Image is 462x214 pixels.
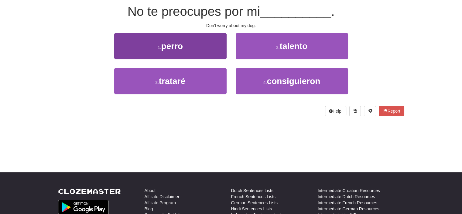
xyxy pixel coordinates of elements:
a: Intermediate Croatian Resources [318,188,380,194]
a: Affiliate Program [145,200,176,206]
button: 2.talento [236,33,348,59]
span: trataré [159,76,185,86]
button: Report [379,106,404,116]
span: consiguieron [267,76,320,86]
button: Help! [325,106,347,116]
small: 1 . [158,45,161,50]
div: Don't worry about my dog. [58,23,404,29]
a: Clozemaster [58,188,121,195]
a: Intermediate French Resources [318,200,377,206]
small: 3 . [155,80,159,85]
a: Blog [145,206,153,212]
span: __________ [260,4,331,19]
button: 4.consiguieron [236,68,348,94]
span: No te preocupes por mi [128,4,260,19]
a: Hindi Sentences Lists [231,206,272,212]
span: talento [279,41,307,51]
button: Round history (alt+y) [349,106,361,116]
a: Intermediate Dutch Resources [318,194,375,200]
button: 3.trataré [114,68,227,94]
a: Intermediate German Resources [318,206,379,212]
span: perro [161,41,183,51]
a: Affiliate Disclaimer [145,194,180,200]
a: German Sentences Lists [231,200,278,206]
small: 2 . [276,45,280,50]
a: French Sentences Lists [231,194,275,200]
a: About [145,188,156,194]
small: 4 . [263,80,267,85]
a: Dutch Sentences Lists [231,188,273,194]
button: 1.perro [114,33,227,59]
span: . [331,4,335,19]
